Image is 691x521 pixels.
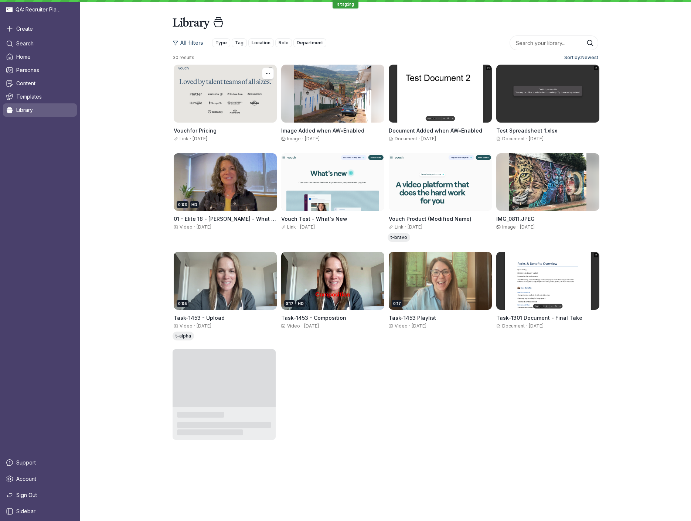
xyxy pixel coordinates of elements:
div: t-bravo [388,233,410,242]
span: Task-1301 Document - Final Take [496,315,582,321]
span: [DATE] [412,323,426,329]
button: Location [248,38,274,47]
span: [DATE] [197,323,211,329]
a: Templates [3,90,77,103]
div: t-alpha [173,332,194,340]
div: 0:17 [392,300,402,307]
input: Search your library... [510,35,598,50]
a: Library [3,103,77,117]
span: Support [16,459,36,466]
span: Video [180,224,193,230]
span: · [526,136,527,142]
span: · [194,323,195,329]
button: Role [275,38,292,47]
span: [DATE] [529,136,544,142]
span: 30 results [173,55,194,61]
span: Image Added when AW=Enabled [281,127,364,134]
span: Vouchfor Pricing [174,127,217,134]
span: Sidebar [16,508,35,515]
img: QA: Recruiter Playground avatar [6,6,13,13]
span: Link [395,224,404,230]
a: Support [3,456,77,469]
span: · [419,136,420,142]
span: Sort by: Newest [564,54,598,61]
button: Create [3,22,77,35]
span: Personas [16,66,39,74]
button: Tag [232,38,247,47]
button: Sort by:Newest [561,53,598,62]
span: [DATE] [300,224,315,230]
span: [DATE] [408,224,422,230]
span: [DATE] [304,323,319,329]
a: Content [3,77,77,90]
span: · [297,224,299,230]
a: Sign Out [3,489,77,502]
span: Library [16,106,33,114]
span: [DATE] [520,224,535,230]
span: Document [395,136,417,142]
span: Document [502,136,525,142]
span: · [302,136,303,142]
span: [DATE] [305,136,320,142]
span: Vouch Product (Modified Name) [389,216,472,222]
button: Department [293,38,326,47]
span: All filters [180,39,203,47]
span: · [526,323,527,329]
span: Templates [16,93,42,100]
a: Home [3,50,77,64]
button: Type [212,38,230,47]
span: Task-1453 - Composition [281,315,346,321]
div: 0:17 [284,300,295,307]
span: Content [16,80,35,87]
span: Link [180,136,188,142]
span: Home [16,53,31,61]
span: · [194,224,195,230]
span: Test Spreadsheet 1.xlsx [496,127,557,134]
span: IMG_0811.JPEG [496,216,535,222]
span: Task-1453 - Upload [174,315,225,321]
span: Type [215,39,227,47]
span: Tag [235,39,244,47]
span: Video [287,323,300,329]
span: Video [395,323,408,329]
div: 0:05 [177,300,188,307]
a: Personas [3,64,77,77]
span: [DATE] [421,136,436,142]
span: Task-1453 Playlist [389,315,436,321]
div: HD [296,300,305,307]
span: Vouch Test - What's New [281,216,347,222]
span: [DATE] [529,323,544,329]
span: Link [287,224,296,230]
span: Image [287,136,301,142]
button: More actions [262,68,274,79]
span: [DATE] [197,224,211,230]
a: Sidebar [3,505,77,518]
span: · [190,136,191,142]
div: HD [190,201,199,208]
span: Location [252,39,270,47]
span: · [405,224,406,230]
span: Sign Out [16,491,37,499]
span: Image [502,224,516,230]
span: Department [297,39,323,47]
h3: 01 - Elite 18 - Wendy Steinle - What is your name, title, and company-.mp4 [174,215,277,223]
span: [DATE] [193,136,207,142]
span: Document Added when AW=Enabled [389,127,482,134]
span: Document [502,323,525,329]
span: Search [16,40,34,47]
span: · [302,323,303,329]
span: 01 - Elite 18 - [PERSON_NAME] - What is your name, title, and company-.mp4 [174,216,276,229]
span: QA: Recruiter Playground [16,6,63,13]
h1: Library [173,15,210,30]
span: Account [16,475,36,483]
span: Role [279,39,289,47]
div: 0:03 [177,201,188,208]
a: Search [3,37,77,50]
span: Create [16,25,33,32]
span: · [409,323,410,329]
button: Search [586,39,594,47]
div: QA: Recruiter Playground [3,3,77,16]
span: · [517,224,518,230]
a: Account [3,472,77,486]
span: Video [180,323,193,329]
